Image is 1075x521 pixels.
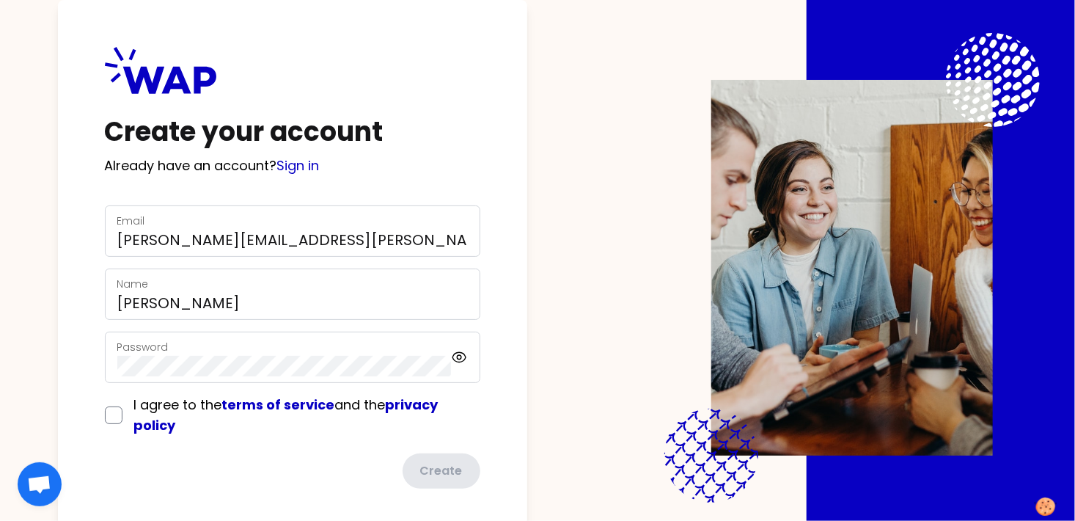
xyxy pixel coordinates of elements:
label: Password [117,340,169,354]
a: terms of service [222,396,335,414]
label: Email [117,214,145,228]
h1: Create your account [105,117,480,147]
div: Ouvrir le chat [18,462,62,506]
a: Sign in [277,156,320,175]
a: privacy policy [134,396,439,434]
img: Description [711,80,993,456]
span: I agree to the and the [134,396,439,434]
label: Name [117,277,149,291]
button: Create [403,453,480,489]
p: Already have an account? [105,156,480,176]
